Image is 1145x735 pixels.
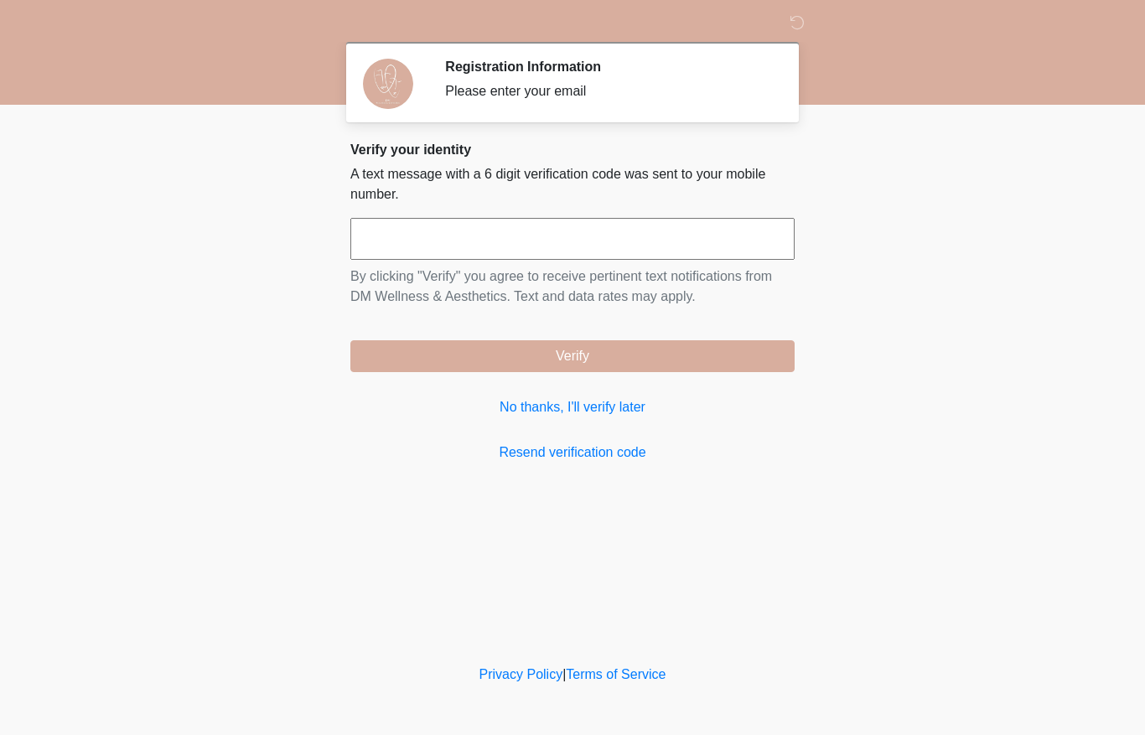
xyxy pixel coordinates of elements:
[334,13,355,34] img: DM Wellness & Aesthetics Logo
[350,443,795,463] a: Resend verification code
[566,667,666,681] a: Terms of Service
[479,667,563,681] a: Privacy Policy
[350,142,795,158] h2: Verify your identity
[350,164,795,204] p: A text message with a 6 digit verification code was sent to your mobile number.
[350,267,795,307] p: By clicking "Verify" you agree to receive pertinent text notifications from DM Wellness & Aesthet...
[445,59,769,75] h2: Registration Information
[350,397,795,417] a: No thanks, I'll verify later
[445,81,769,101] div: Please enter your email
[363,59,413,109] img: Agent Avatar
[562,667,566,681] a: |
[350,340,795,372] button: Verify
